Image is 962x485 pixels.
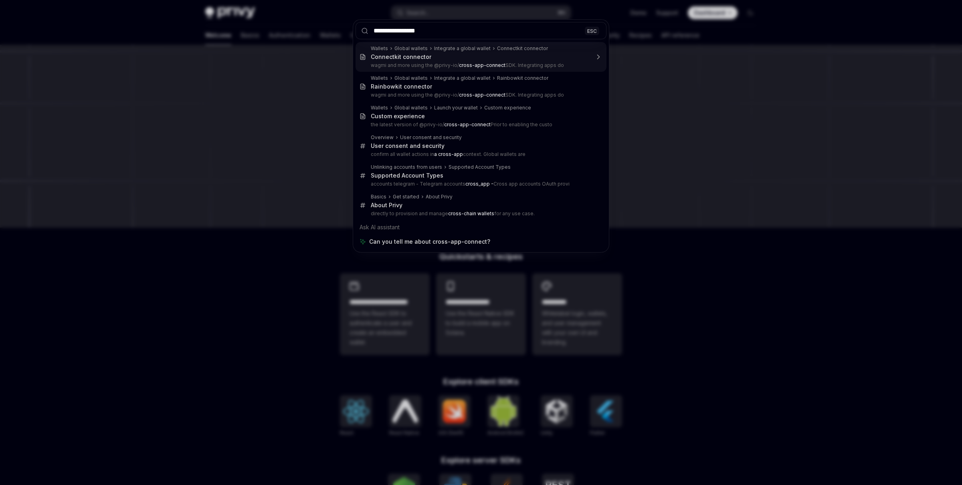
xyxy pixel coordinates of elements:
div: Rainbowkit connector [371,83,432,90]
div: Integrate a global wallet [434,45,491,52]
div: Supported Account Types [371,172,443,179]
div: Global wallets [394,45,428,52]
p: directly to provision and manage for any use case. [371,210,590,217]
div: Custom experience [484,105,531,111]
div: Rainbowkit connector [497,75,548,81]
div: Global wallets [394,105,428,111]
div: Global wallets [394,75,428,81]
b: cross-app-connect [459,92,505,98]
div: About Privy [426,194,453,200]
div: Wallets [371,45,388,52]
div: About Privy [371,202,402,209]
b: a cross-app [434,151,463,157]
div: Launch your wallet [434,105,478,111]
p: wagmi and more using the @privy-io/ SDK. Integrating apps do [371,62,590,69]
p: confirm all wallet actions in context. Global wallets are [371,151,590,158]
div: Ask AI assistant [356,220,606,234]
div: Integrate a global wallet [434,75,491,81]
div: Custom experience [371,113,425,120]
div: Overview [371,134,394,141]
div: Connectkit connector [371,53,431,61]
b: cross_app - [465,181,493,187]
p: wagmi and more using the @privy-io/ SDK. Integrating apps do [371,92,590,98]
div: User consent and security [371,142,445,150]
p: the latest version of @privy-io/ Prior to enabling the custo [371,121,590,128]
div: Unlinking accounts from users [371,164,442,170]
div: Wallets [371,105,388,111]
div: Basics [371,194,386,200]
p: accounts telegram - Telegram accounts Cross app accounts OAuth provi [371,181,590,187]
div: Get started [393,194,419,200]
div: ESC [585,26,599,35]
div: Wallets [371,75,388,81]
span: Can you tell me about cross-app-connect? [369,238,490,246]
div: Connectkit connector [497,45,548,52]
b: cross-app-connect [444,121,491,127]
div: Supported Account Types [449,164,511,170]
div: User consent and security [400,134,462,141]
b: cross-chain wallets [448,210,494,216]
b: cross-app-connect [459,62,505,68]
